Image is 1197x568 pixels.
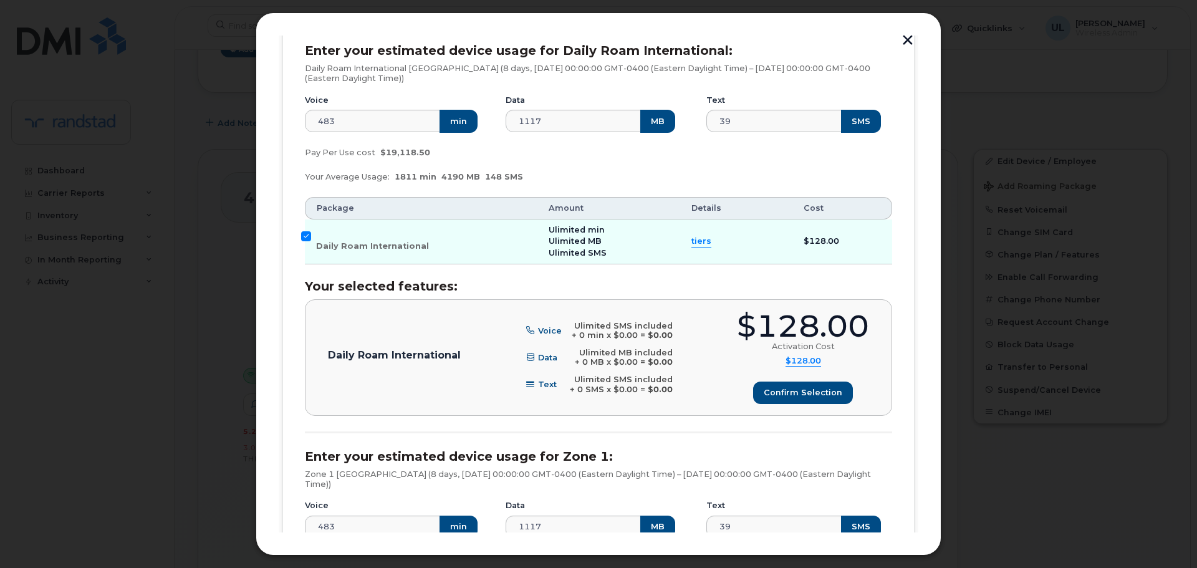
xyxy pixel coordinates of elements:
[440,516,478,538] button: min
[737,311,869,342] div: $128.00
[380,148,430,157] span: $19,118.50
[640,516,675,538] button: MB
[706,501,725,511] label: Text
[786,356,821,367] summary: $128.00
[575,357,611,367] span: + 0 MB x
[305,64,892,83] p: Daily Roam International [GEOGRAPHIC_DATA] (8 days, [DATE] 00:00:00 GMT-0400 (Eastern Daylight Ti...
[305,469,892,489] p: Zone 1 [GEOGRAPHIC_DATA] (8 days, [DATE] 00:00:00 GMT-0400 (Eastern Daylight Time) – [DATE] 00:00...
[575,348,673,358] div: Ulimited MB included
[613,385,645,394] span: $0.00 =
[613,330,645,340] span: $0.00 =
[301,231,311,241] input: Daily Roam International
[305,148,375,157] span: Pay Per Use cost
[570,375,673,385] div: Ulimited SMS included
[305,450,892,463] h3: Enter your estimated device usage for Zone 1:
[841,110,881,132] button: SMS
[305,95,329,105] label: Voice
[305,197,537,219] th: Package
[305,279,892,293] h3: Your selected features:
[764,387,842,398] span: Confirm selection
[440,110,478,132] button: min
[613,357,645,367] span: $0.00 =
[648,385,673,394] b: $0.00
[328,350,461,360] p: Daily Roam International
[305,172,390,181] span: Your Average Usage:
[305,44,892,57] h3: Enter your estimated device usage for Daily Roam International:
[538,353,557,362] span: Data
[538,326,562,335] span: Voice
[648,357,673,367] b: $0.00
[506,501,525,511] label: Data
[441,172,480,181] span: 4190 MB
[537,197,680,219] th: Amount
[772,342,835,352] div: Activation Cost
[841,516,881,538] button: SMS
[570,385,611,394] span: + 0 SMS x
[680,197,792,219] th: Details
[640,110,675,132] button: MB
[792,197,892,219] th: Cost
[706,95,725,105] label: Text
[549,225,605,234] span: Ulimited min
[572,321,673,331] div: Ulimited SMS included
[753,382,853,404] button: Confirm selection
[792,219,892,264] td: $128.00
[549,236,602,246] span: Ulimited MB
[485,172,523,181] span: 148 SMS
[506,95,525,105] label: Data
[305,501,329,511] label: Voice
[395,172,436,181] span: 1811 min
[691,236,711,248] summary: tiers
[572,330,611,340] span: + 0 min x
[549,248,607,258] span: Ulimited SMS
[538,380,557,389] span: Text
[316,241,429,251] span: Daily Roam International
[648,330,673,340] b: $0.00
